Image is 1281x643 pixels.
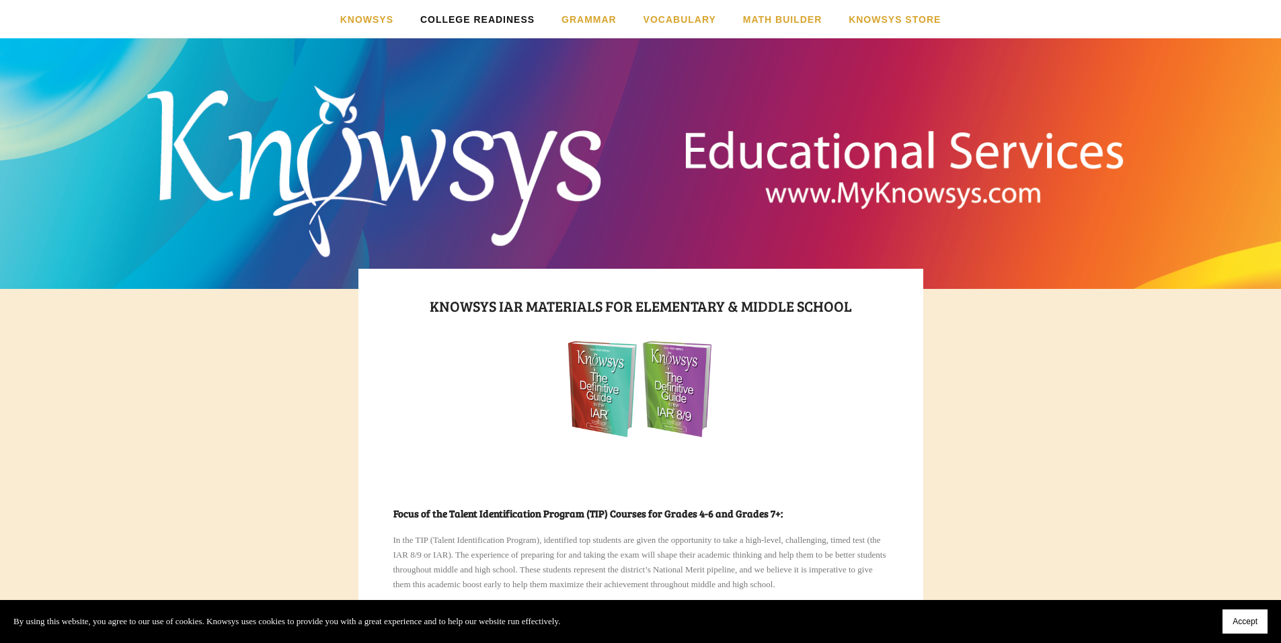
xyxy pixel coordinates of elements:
h1: KNOWSYS IAR MATERIALS for Elementary & Middle School [393,294,888,318]
strong: Focus of the Talent Identification Program (TIP) Courses for Grades 4-6 and Grades 7+: [393,507,783,520]
span: Accept [1233,617,1257,626]
p: In the TIP (Talent Identification Program), identified top students are given the opportunity to ... [393,533,888,592]
p: By using this website, you agree to our use of cookies. Knowsys uses cookies to provide you with ... [13,614,560,629]
button: Accept [1222,609,1268,634]
a: Knowsys Educational Services [454,58,827,240]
